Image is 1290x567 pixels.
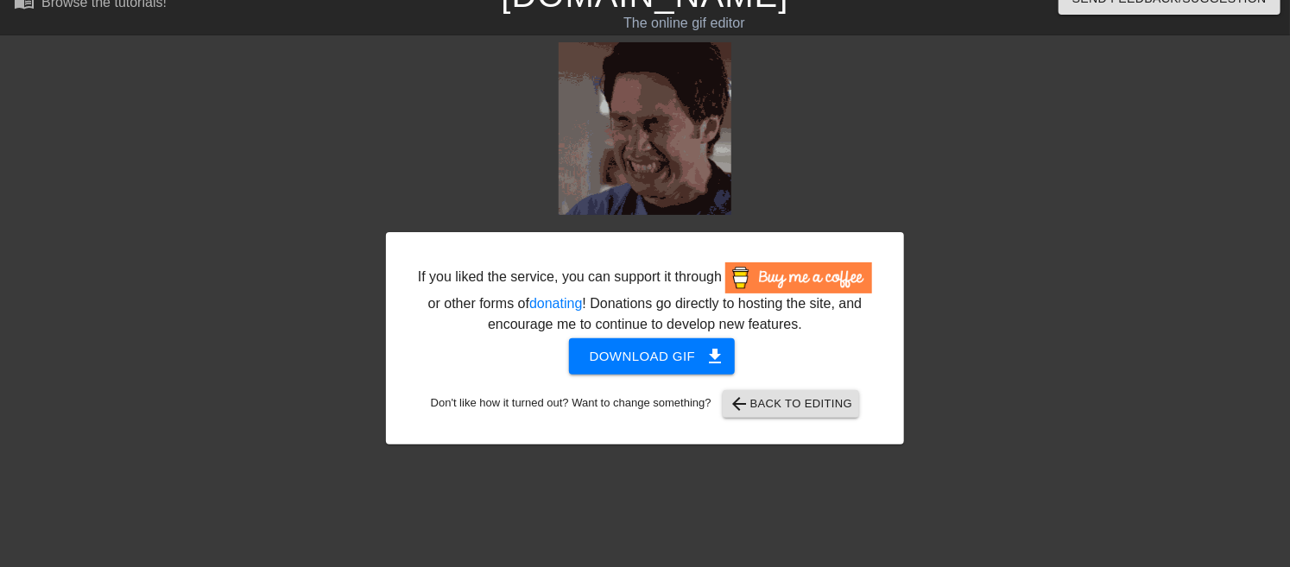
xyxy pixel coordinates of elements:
button: Download gif [569,338,736,375]
button: Back to Editing [723,390,860,418]
div: Don't like how it turned out? Want to change something? [413,390,877,418]
div: If you liked the service, you can support it through or other forms of ! Donations go directly to... [416,262,874,335]
img: aGfK9O3R.gif [559,42,731,215]
span: Download gif [590,345,715,368]
span: get_app [705,346,725,367]
a: Download gif [555,348,736,362]
div: The online gif editor [439,13,930,34]
img: Buy Me A Coffee [725,262,872,293]
span: Back to Editing [730,394,853,414]
a: donating [529,296,582,311]
span: arrow_back [730,394,750,414]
